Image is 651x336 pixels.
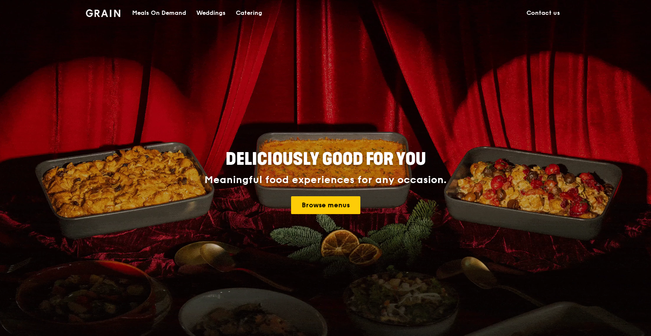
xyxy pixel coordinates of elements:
a: Browse menus [291,196,360,214]
a: Contact us [521,0,565,26]
div: Catering [236,0,262,26]
span: Deliciously good for you [226,149,426,169]
div: Meals On Demand [132,0,186,26]
div: Weddings [196,0,226,26]
img: Grain [86,9,120,17]
a: Weddings [191,0,231,26]
a: Catering [231,0,267,26]
div: Meaningful food experiences for any occasion. [173,174,478,186]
